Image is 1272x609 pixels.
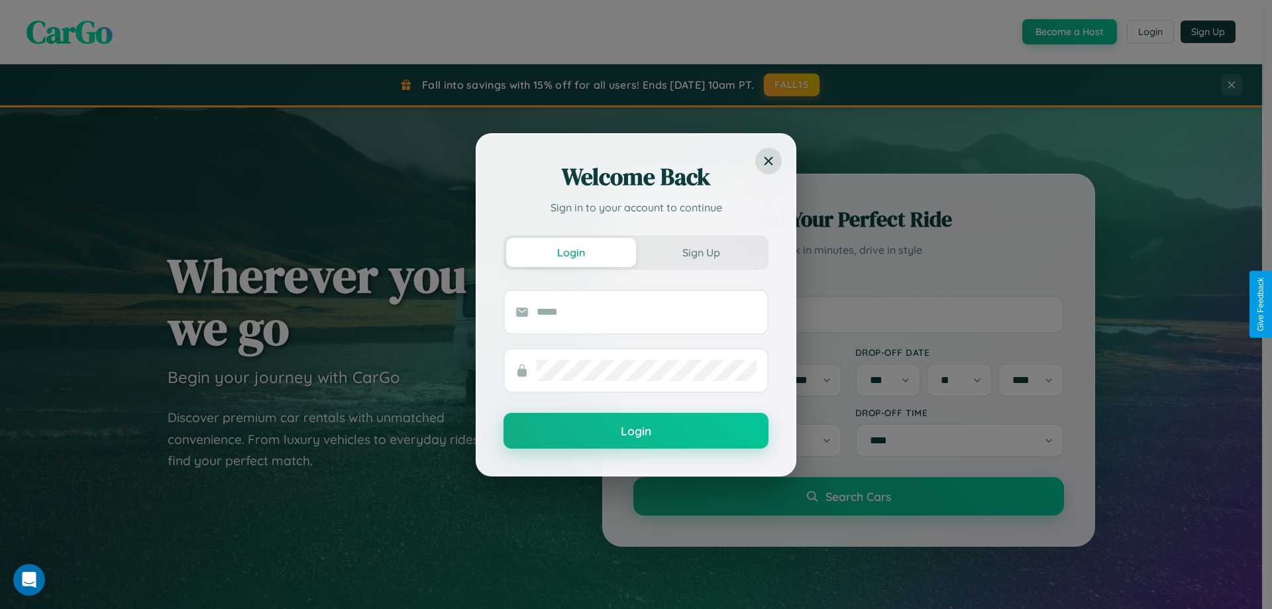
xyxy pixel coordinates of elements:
[503,161,768,193] h2: Welcome Back
[503,199,768,215] p: Sign in to your account to continue
[636,238,766,267] button: Sign Up
[506,238,636,267] button: Login
[503,413,768,449] button: Login
[1256,278,1265,331] div: Give Feedback
[13,564,45,596] iframe: Intercom live chat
